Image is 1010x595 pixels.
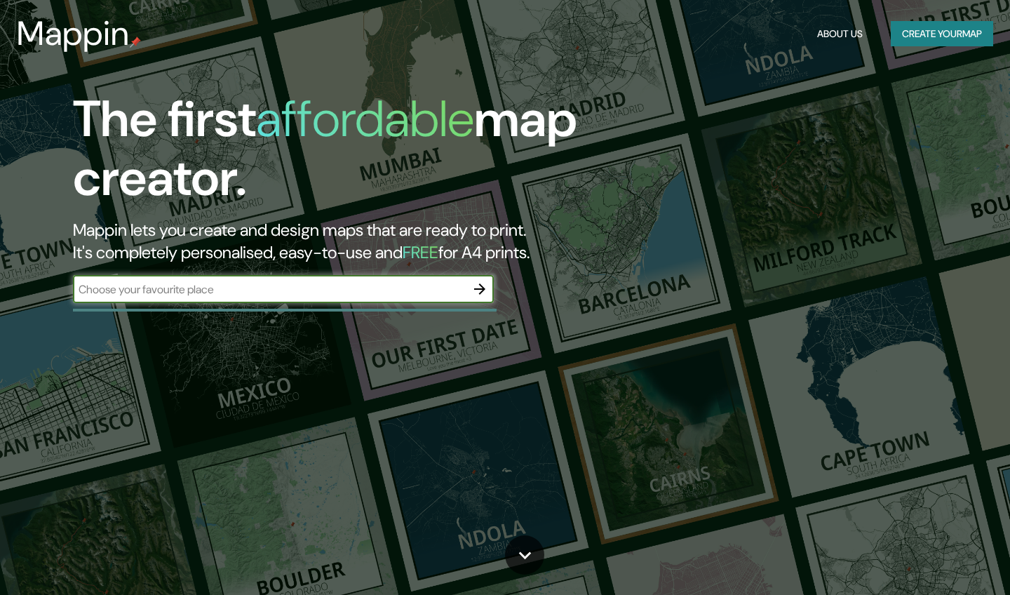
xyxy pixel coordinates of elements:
h2: Mappin lets you create and design maps that are ready to print. It's completely personalised, eas... [73,219,578,264]
h5: FREE [403,241,438,263]
img: mappin-pin [130,36,141,48]
h1: affordable [256,86,474,152]
h1: The first map creator. [73,90,578,219]
h3: Mappin [17,14,130,53]
button: About Us [812,21,868,47]
input: Choose your favourite place [73,281,466,297]
button: Create yourmap [891,21,993,47]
